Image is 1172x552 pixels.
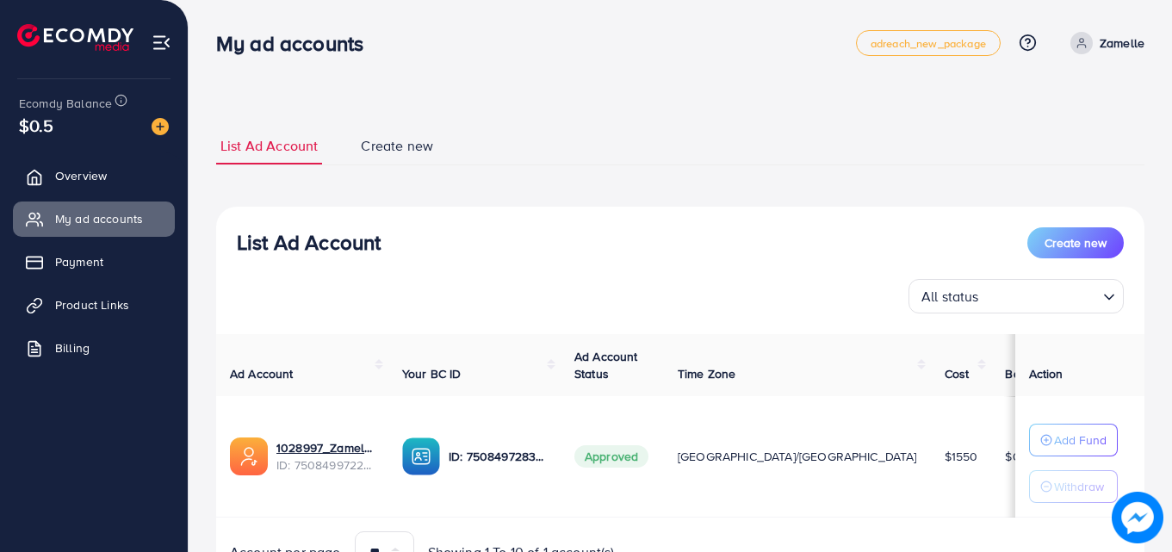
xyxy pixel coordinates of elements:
[871,38,986,49] span: adreach_new_package
[1029,424,1118,456] button: Add Fund
[918,284,983,309] span: All status
[574,445,648,468] span: Approved
[678,448,917,465] span: [GEOGRAPHIC_DATA]/[GEOGRAPHIC_DATA]
[276,439,375,474] div: <span class='underline'>1028997_Zamelle Pakistan_1748208831279</span></br>7508499722077192209
[19,95,112,112] span: Ecomdy Balance
[276,456,375,474] span: ID: 7508499722077192209
[1063,32,1144,54] a: Zamelle
[1027,227,1124,258] button: Create new
[402,437,440,475] img: ic-ba-acc.ded83a64.svg
[574,348,638,382] span: Ad Account Status
[856,30,1001,56] a: adreach_new_package
[1054,476,1104,497] p: Withdraw
[945,365,970,382] span: Cost
[1054,430,1107,450] p: Add Fund
[220,136,318,156] span: List Ad Account
[1045,234,1107,251] span: Create new
[908,279,1124,313] div: Search for option
[13,202,175,236] a: My ad accounts
[216,31,377,56] h3: My ad accounts
[402,365,462,382] span: Your BC ID
[55,296,129,313] span: Product Links
[13,288,175,322] a: Product Links
[55,339,90,357] span: Billing
[230,437,268,475] img: ic-ads-acc.e4c84228.svg
[55,210,143,227] span: My ad accounts
[55,167,107,184] span: Overview
[984,281,1096,309] input: Search for option
[276,439,375,456] a: 1028997_Zamelle Pakistan_1748208831279
[1029,470,1118,503] button: Withdraw
[230,365,294,382] span: Ad Account
[1100,33,1144,53] p: Zamelle
[945,448,978,465] span: $1550
[1029,365,1063,382] span: Action
[237,230,381,255] h3: List Ad Account
[152,33,171,53] img: menu
[19,113,54,138] span: $0.5
[13,158,175,193] a: Overview
[361,136,433,156] span: Create new
[17,24,133,51] img: logo
[449,446,547,467] p: ID: 7508497283386933255
[678,365,735,382] span: Time Zone
[13,331,175,365] a: Billing
[13,245,175,279] a: Payment
[1112,492,1163,543] img: image
[55,253,103,270] span: Payment
[152,118,169,135] img: image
